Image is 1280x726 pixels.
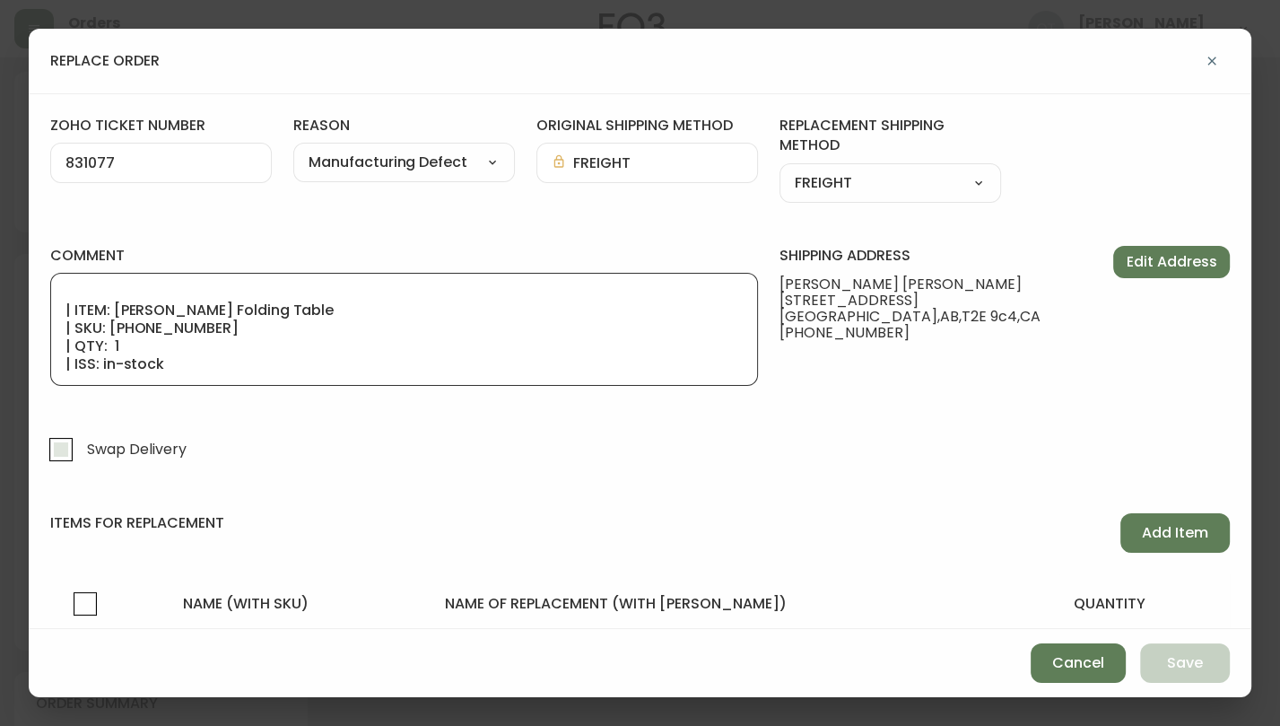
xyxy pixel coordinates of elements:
button: Add Item [1120,513,1230,553]
label: replacement shipping method [779,116,1001,156]
span: Swap Delivery [87,440,187,459]
span: [GEOGRAPHIC_DATA] , AB , T2E 9c4 , CA [779,309,1083,325]
label: zoho ticket number [50,116,272,136]
h4: quantity [1074,594,1215,614]
label: reason [293,116,515,136]
span: Add Item [1142,523,1208,543]
h4: name (with sku) [183,594,416,614]
button: Cancel [1031,643,1126,683]
textarea: ORIGINAL ORDER: 4134904 | REASON FOR REPLACEMENT: | NOTES: ROC - SWAP rtn to 103 CAl | RETURN# 11... [65,284,743,374]
h4: name of replacement (with [PERSON_NAME]) [445,594,1045,614]
span: [PHONE_NUMBER] [779,325,1083,341]
h4: shipping address [779,246,1083,266]
span: Edit Address [1127,252,1217,272]
span: [STREET_ADDRESS] [779,293,1083,309]
h4: replace order [50,51,160,71]
label: original shipping method [536,116,758,136]
h4: items for replacement [50,513,224,533]
span: Cancel [1052,653,1104,673]
label: comment [50,246,758,266]
span: [PERSON_NAME] [PERSON_NAME] [779,276,1083,293]
button: Edit Address [1113,246,1230,278]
